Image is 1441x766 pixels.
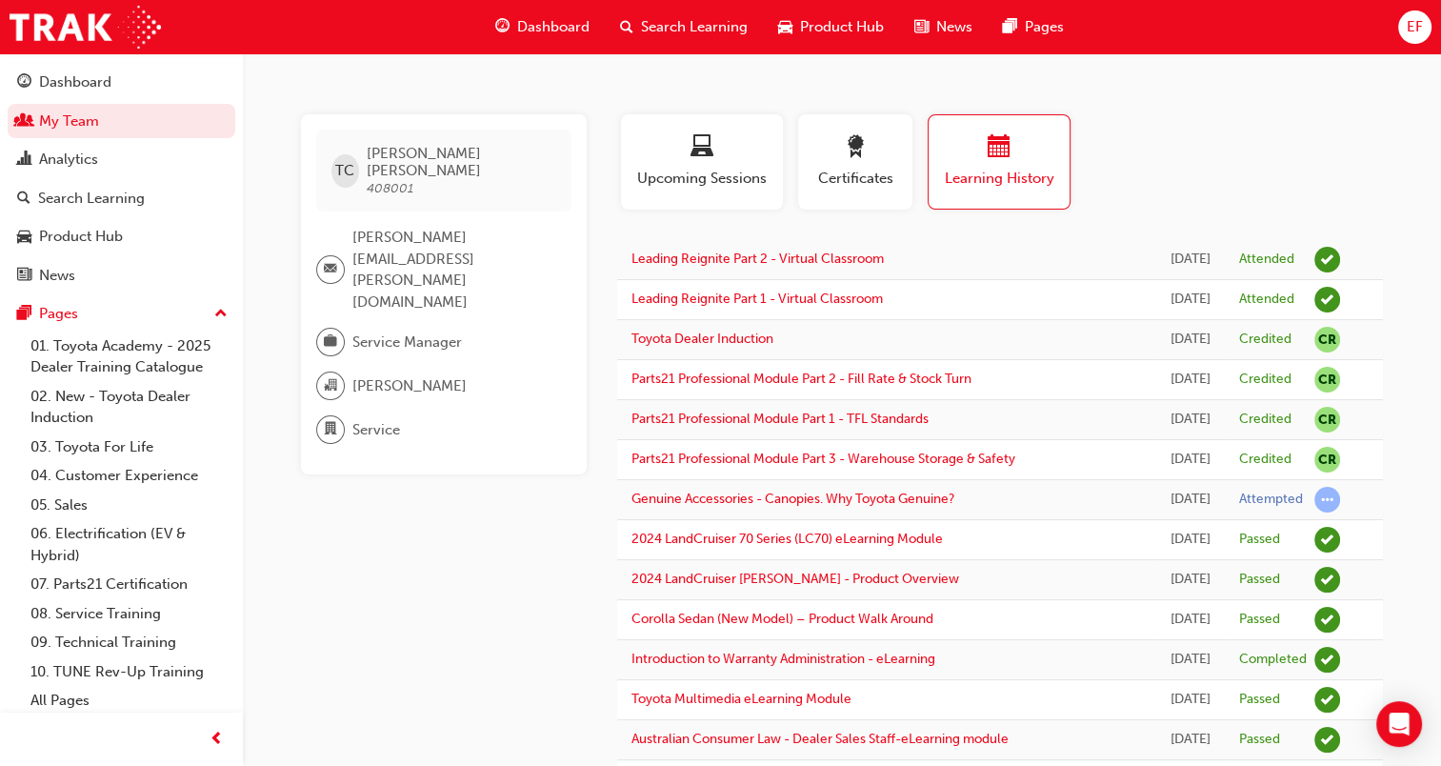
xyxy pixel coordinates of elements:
[1239,571,1280,589] div: Passed
[17,306,31,323] span: pages-icon
[8,296,235,332] button: Pages
[899,8,988,47] a: news-iconNews
[631,571,959,587] a: 2024 LandCruiser [PERSON_NAME] - Product Overview
[621,114,783,210] button: Upcoming Sessions
[8,258,235,293] a: News
[988,135,1011,161] span: calendar-icon
[8,65,235,100] a: Dashboard
[23,519,235,570] a: 06. Electrification (EV & Hybrid)
[1171,489,1211,511] div: Thu Sep 26 2024 15:03:42 GMT+1000 (Australian Eastern Standard Time)
[335,160,354,182] span: TC
[8,104,235,139] a: My Team
[641,16,748,38] span: Search Learning
[8,142,235,177] a: Analytics
[1171,569,1211,591] div: Tue Jul 16 2024 16:01:35 GMT+1000 (Australian Eastern Standard Time)
[367,180,413,196] span: 408001
[480,8,605,47] a: guage-iconDashboard
[1025,16,1064,38] span: Pages
[17,191,30,208] span: search-icon
[800,16,884,38] span: Product Hub
[1239,691,1280,709] div: Passed
[23,570,235,599] a: 07. Parts21 Certification
[943,168,1055,190] span: Learning History
[1171,249,1211,271] div: Wed Sep 24 2025 14:00:00 GMT+1000 (Australian Eastern Standard Time)
[1314,287,1340,312] span: learningRecordVerb_ATTEND-icon
[631,651,935,667] a: Introduction to Warranty Administration - eLearning
[631,411,929,427] a: Parts21 Professional Module Part 1 - TFL Standards
[17,268,31,285] span: news-icon
[23,628,235,657] a: 09. Technical Training
[1171,729,1211,751] div: Fri Jul 12 2024 09:36:33 GMT+1000 (Australian Eastern Standard Time)
[10,6,161,49] img: Trak
[798,114,912,210] button: Certificates
[1314,607,1340,633] span: learningRecordVerb_PASS-icon
[352,227,556,312] span: [PERSON_NAME][EMAIL_ADDRESS][PERSON_NAME][DOMAIN_NAME]
[39,149,98,171] div: Analytics
[352,375,467,397] span: [PERSON_NAME]
[324,417,337,442] span: department-icon
[1314,367,1340,393] span: null-icon
[1171,449,1211,471] div: Wed Jan 01 2025 23:00:00 GMT+1100 (Australian Eastern Daylight Time)
[778,15,792,39] span: car-icon
[1314,487,1340,513] span: learningRecordVerb_ATTEMPT-icon
[1171,649,1211,671] div: Tue Jul 16 2024 13:21:08 GMT+1000 (Australian Eastern Standard Time)
[39,265,75,287] div: News
[1171,609,1211,631] div: Tue Jul 16 2024 15:41:49 GMT+1000 (Australian Eastern Standard Time)
[1239,251,1294,269] div: Attended
[1239,411,1291,429] div: Credited
[1239,291,1294,309] div: Attended
[690,135,713,161] span: laptop-icon
[914,15,929,39] span: news-icon
[23,461,235,491] a: 04. Customer Experience
[39,71,111,93] div: Dashboard
[1239,331,1291,349] div: Credited
[631,371,971,387] a: Parts21 Professional Module Part 2 - Fill Rate & Stock Turn
[1171,289,1211,311] div: Wed Jul 30 2025 14:00:00 GMT+1000 (Australian Eastern Standard Time)
[1171,369,1211,391] div: Wed Jan 01 2025 23:00:00 GMT+1100 (Australian Eastern Daylight Time)
[1314,567,1340,593] span: learningRecordVerb_PASS-icon
[8,219,235,254] a: Product Hub
[324,330,337,354] span: briefcase-icon
[1314,407,1340,433] span: null-icon
[38,188,145,210] div: Search Learning
[1239,611,1280,629] div: Passed
[1239,651,1307,669] div: Completed
[635,168,769,190] span: Upcoming Sessions
[631,251,884,267] a: Leading Reignite Part 2 - Virtual Classroom
[352,332,462,353] span: Service Manager
[23,491,235,520] a: 05. Sales
[23,599,235,629] a: 08. Service Training
[631,331,773,347] a: Toyota Dealer Induction
[517,16,590,38] span: Dashboard
[1239,451,1291,469] div: Credited
[39,226,123,248] div: Product Hub
[605,8,763,47] a: search-iconSearch Learning
[495,15,510,39] span: guage-icon
[1314,327,1340,353] span: null-icon
[631,491,955,507] a: Genuine Accessories - Canopies. Why Toyota Genuine?
[1003,15,1017,39] span: pages-icon
[23,332,235,382] a: 01. Toyota Academy - 2025 Dealer Training Catalogue
[367,145,556,179] span: [PERSON_NAME] [PERSON_NAME]
[1314,527,1340,553] span: learningRecordVerb_PASS-icon
[1239,371,1291,389] div: Credited
[210,728,224,752] span: prev-icon
[1398,10,1431,44] button: EF
[1407,16,1423,38] span: EF
[17,74,31,91] span: guage-icon
[1239,531,1280,549] div: Passed
[631,291,883,307] a: Leading Reignite Part 1 - Virtual Classroom
[928,114,1071,210] button: Learning History
[631,611,933,627] a: Corolla Sedan (New Model) – Product Walk Around
[936,16,972,38] span: News
[631,451,1015,467] a: Parts21 Professional Module Part 3 - Warehouse Storage & Safety
[8,181,235,216] a: Search Learning
[352,419,400,441] span: Service
[1314,647,1340,673] span: learningRecordVerb_COMPLETE-icon
[631,691,851,707] a: Toyota Multimedia eLearning Module
[1171,689,1211,711] div: Tue Jul 16 2024 12:42:02 GMT+1000 (Australian Eastern Standard Time)
[1171,529,1211,551] div: Thu Sep 26 2024 15:00:09 GMT+1000 (Australian Eastern Standard Time)
[23,382,235,433] a: 02. New - Toyota Dealer Induction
